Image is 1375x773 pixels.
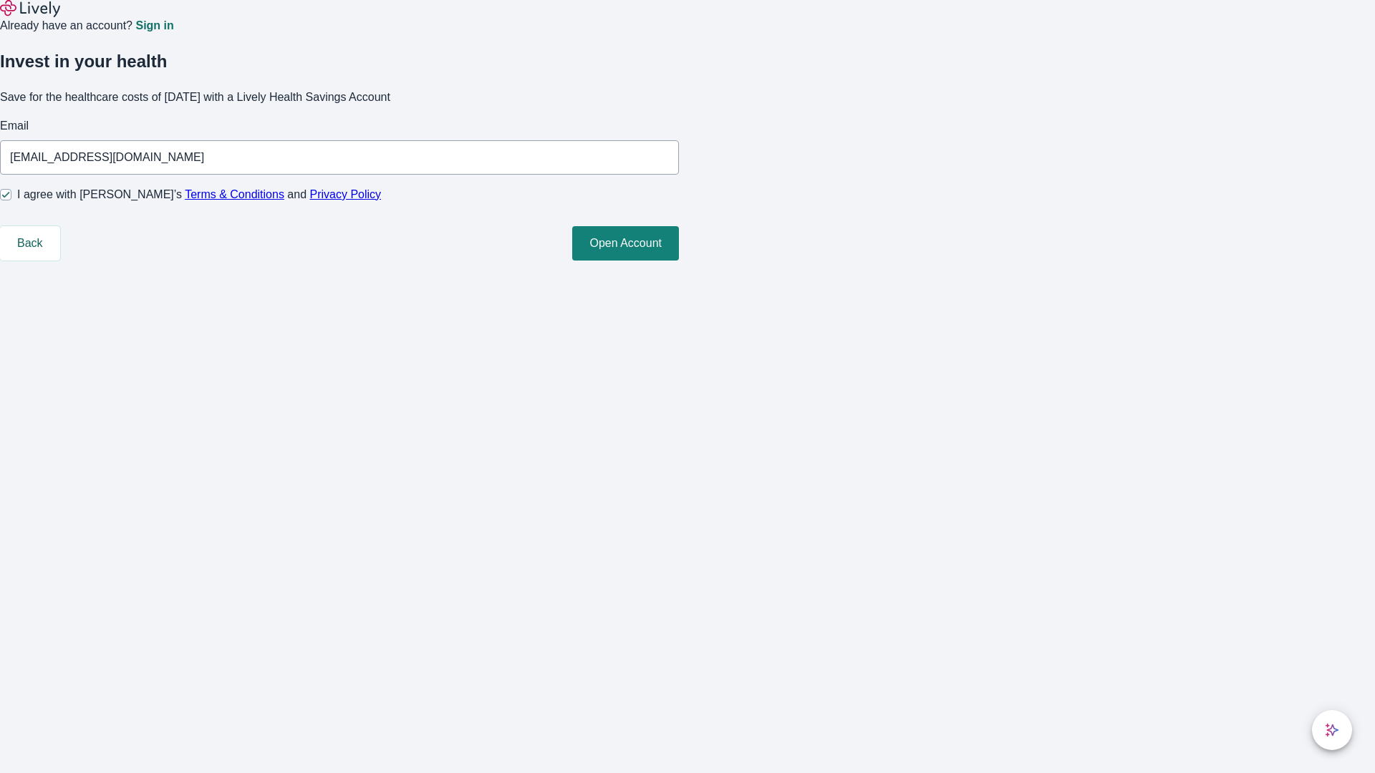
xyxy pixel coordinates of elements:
span: I agree with [PERSON_NAME]’s and [17,186,381,203]
a: Sign in [135,20,173,31]
button: Open Account [572,226,679,261]
svg: Lively AI Assistant [1325,723,1339,737]
button: chat [1312,710,1352,750]
a: Privacy Policy [310,188,382,200]
a: Terms & Conditions [185,188,284,200]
